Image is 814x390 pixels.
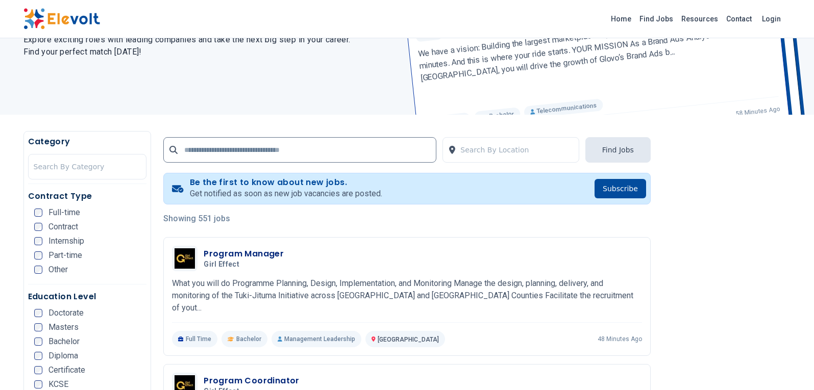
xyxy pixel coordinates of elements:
input: Doctorate [34,309,42,317]
span: KCSE [48,380,68,388]
h5: Contract Type [28,190,147,202]
button: Find Jobs [585,137,651,163]
span: Masters [48,323,79,331]
p: Management Leadership [272,331,361,347]
span: Diploma [48,352,78,360]
h3: Program Manager [204,248,284,260]
a: Find Jobs [635,11,677,27]
button: Subscribe [595,179,646,198]
input: Other [34,266,42,274]
span: Doctorate [48,309,84,317]
p: Get notified as soon as new job vacancies are posted. [190,188,382,200]
input: Internship [34,237,42,245]
span: [GEOGRAPHIC_DATA] [378,336,439,343]
h5: Category [28,136,147,148]
span: Other [48,266,68,274]
h3: Program Coordinator [204,375,300,387]
a: Contact [722,11,756,27]
p: 48 minutes ago [598,335,642,343]
input: Diploma [34,352,42,360]
input: Certificate [34,366,42,374]
img: Girl Effect [175,248,195,269]
span: Bachelor [236,335,261,343]
h4: Be the first to know about new jobs. [190,177,382,188]
h2: Explore exciting roles with leading companies and take the next big step in your career. Find you... [23,34,395,58]
a: Girl EffectProgram ManagerGirl EffectWhat you will do Programme Planning, Design, Implementation,... [172,246,642,347]
input: Part-time [34,251,42,259]
input: Full-time [34,209,42,217]
iframe: Chat Widget [763,341,814,390]
a: Login [756,9,787,29]
span: Full-time [48,209,80,217]
p: Full Time [172,331,217,347]
span: Part-time [48,251,82,259]
a: Home [607,11,635,27]
input: KCSE [34,380,42,388]
a: Resources [677,11,722,27]
span: Certificate [48,366,85,374]
input: Bachelor [34,337,42,346]
p: What you will do Programme Planning, Design, Implementation, and Monitoring Manage the design, pl... [172,277,642,314]
h5: Education Level [28,291,147,303]
span: Internship [48,237,84,245]
span: Bachelor [48,337,80,346]
input: Contract [34,223,42,231]
img: Elevolt [23,8,100,30]
input: Masters [34,323,42,331]
span: Contract [48,223,78,231]
span: Girl Effect [204,260,239,269]
p: Showing 551 jobs [163,213,651,225]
